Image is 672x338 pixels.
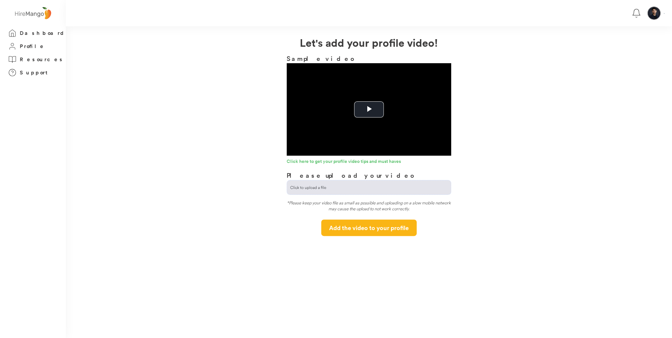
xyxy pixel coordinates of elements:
button: Add the video to your profile [321,220,417,236]
h3: Profile [20,42,45,50]
h3: Support [20,68,51,77]
img: Vector [663,13,665,14]
h3: Please upload your video [287,170,417,180]
div: *Please keep your video file as small as possible and uploading on a slow mobile network may caus... [287,200,451,215]
h3: Sample video [287,54,451,63]
h3: Resources [20,55,64,64]
img: Headshot.jpg.png [648,7,660,19]
h2: Let's add your profile video! [66,35,672,50]
a: Click here to get your profile video tips and must haves [287,159,451,166]
h3: Dashboard [20,29,66,37]
img: logo%20-%20hiremango%20gray.png [13,6,53,21]
div: Video Player [287,63,451,156]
